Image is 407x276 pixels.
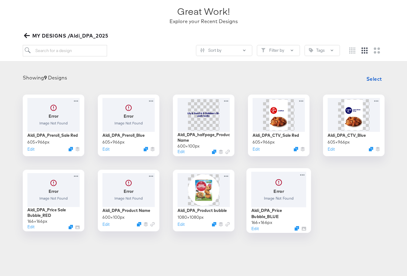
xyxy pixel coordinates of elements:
button: MY DESIGNS /Aldi_DPA_2025 [23,31,111,40]
div: 600 × 100 px [178,143,200,149]
div: Aldi_DPA_CTV_Blue [328,132,366,138]
div: 605 × 966 px [253,139,275,145]
div: Aldi_DPA_CTV_Sale Red [253,132,299,138]
button: Edit [102,221,110,227]
svg: Link [225,150,230,154]
div: 605 × 966 px [102,139,125,145]
svg: Duplicate [144,147,148,151]
svg: Tag [309,48,313,52]
svg: Duplicate [294,226,299,230]
div: 605 × 966 px [27,139,50,145]
button: Edit [178,221,185,227]
svg: Duplicate [69,225,73,229]
svg: Duplicate [137,222,141,226]
div: 1080 × 1080 px [178,214,204,220]
svg: Large grid [374,47,380,54]
strong: 9 [44,75,47,81]
div: 166 × 166 px [251,219,272,225]
div: ErrorImage Not FoundAldi_DPA_Preroll_Sale Red605×966pxEditDuplicate [23,95,84,156]
button: Select [364,73,385,85]
div: ErrorImage Not FoundAldi_DPA_Price Sale Bubble_RED166×166pxEditDuplicate [23,170,84,231]
div: 605 × 966 px [328,139,350,145]
svg: Sliders [200,48,205,52]
svg: Small grid [349,47,355,54]
button: Edit [328,146,335,152]
svg: Duplicate [294,147,298,151]
svg: Filter [261,48,265,52]
svg: Medium grid [361,47,368,54]
button: SlidersSort by [196,45,252,56]
button: TagTags [305,45,340,56]
svg: Duplicate [69,147,73,151]
svg: Duplicate [369,147,373,151]
div: Great Work! [177,5,230,18]
div: Aldi_DPA_Preroll_Sale Red [27,132,78,138]
div: Explore your Recent Designs [170,18,238,25]
svg: Link [150,222,155,226]
div: ErrorImage Not FoundAldi_DPA_Price Bubble_BLUE166×166pxEditDuplicate [246,168,311,233]
button: Edit [27,224,34,230]
div: Aldi_DPA_CTV_Blue605×966pxEditDuplicate [323,95,385,156]
svg: Duplicate [212,222,216,226]
button: Edit [251,225,258,231]
div: ErrorImage Not FoundAldi_DPA_Preroll_Blue605×966pxEditDuplicate [98,95,159,156]
div: Showing Designs [23,74,67,81]
button: Edit [253,146,260,152]
div: Aldi_DPA_halfpage_Product Name600×100pxEditDuplicate [173,95,234,156]
div: Aldi_DPA_Price Sale Bubble_RED [27,207,80,218]
div: Aldi_DPA_halfpage_Product Name [178,132,230,143]
div: Aldi_DPA_CTV_Sale Red605×966pxEditDuplicate [248,95,309,156]
span: Select [366,75,382,83]
div: Aldi_DPA_Product bubble1080×1080pxEditDuplicate [173,170,234,231]
svg: Duplicate [212,150,216,154]
div: Aldi_DPA_Price Bubble_BLUE [251,207,306,219]
input: Search for a design [23,45,107,56]
div: Aldi_DPA_Product Name [102,208,150,213]
div: Aldi_DPA_Preroll_Blue [102,132,145,138]
button: Edit [178,149,185,155]
div: 166 × 166 px [27,218,47,224]
button: Edit [27,146,34,152]
button: Edit [102,146,110,152]
button: FilterFilter by [257,45,300,56]
span: MY DESIGNS /Aldi_DPA_2025 [25,31,108,40]
div: ErrorImage Not FoundAldi_DPA_Product Name600×100pxEditDuplicate [98,170,159,231]
svg: Link [225,222,230,226]
div: Aldi_DPA_Product bubble [178,208,227,213]
div: 600 × 100 px [102,214,125,220]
